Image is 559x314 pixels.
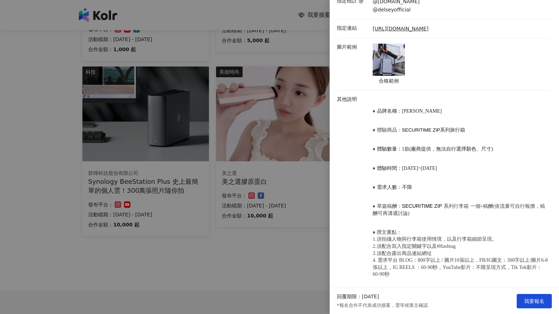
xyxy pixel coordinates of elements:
span: 體驗數量：1款(廠商提供，無法自行選擇顏色、尺寸) [377,146,493,152]
span: 需求人數：不限 [377,185,412,190]
a: [URL][DOMAIN_NAME] [373,25,429,33]
button: 我要報名 [517,294,552,308]
span: ♦ [373,185,375,190]
span: ♦ [373,127,375,133]
span: 體驗商品： [377,127,402,133]
span: 我要報名 [524,298,544,304]
p: 回覆期限：[DATE] [337,293,379,300]
p: 指定連結 [337,25,369,32]
span: ♦ [373,108,375,114]
span: ♦ [373,203,375,209]
span: 單篇稿酬： [377,203,402,209]
span: ♦ [373,146,375,152]
p: @delseyofficial [373,6,420,14]
img: 合格範例 [373,44,405,76]
p: 合格範例 [373,78,405,85]
p: 其他說明 [337,96,369,103]
p: 系列旅行箱 [373,127,548,134]
span: ♦ [373,166,375,171]
span: SECURITIME ZIP [402,203,442,209]
span: 品牌名稱：[PERSON_NAME] [377,108,442,114]
p: *報名合作不代表成功接案，需等候業主確認 [337,302,428,309]
span: 體驗時間：[DATE]~[DATE] [377,166,437,171]
span: SECURITIME ZIP [402,127,440,133]
span: ♦ 撰文重點： 1.須拍攝人物與行李箱使用情境，以及行李箱細節呈現。 2.須配合寫入指定關鍵字以及#Hashtag 3.須配合露出商品連結網址 4. 需求平台 BLOG：800字以上 / 圖片1... [373,230,548,277]
span: 一個+稿酬(依流量可自行報價，稿酬可再溝通討論) [373,203,545,216]
p: 圖片範例 [337,44,369,51]
span: 系列行李箱 [444,203,469,209]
